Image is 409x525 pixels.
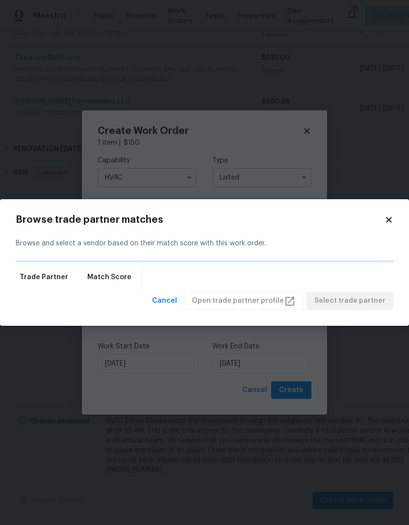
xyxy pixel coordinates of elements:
span: Trade Partner [20,272,68,282]
button: Cancel [148,292,181,310]
span: Cancel [152,295,177,307]
h2: Browse trade partner matches [16,215,384,225]
div: Browse and select a vendor based on their match score with this work order. [16,227,393,261]
span: Match Score [87,272,131,282]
